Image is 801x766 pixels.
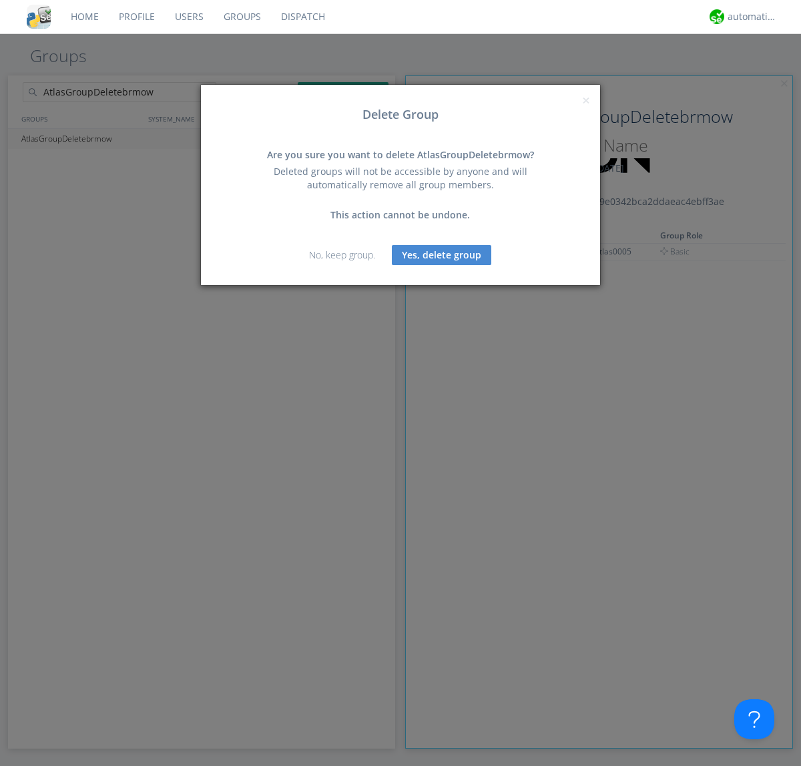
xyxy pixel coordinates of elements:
[257,165,544,192] div: Deleted groups will not be accessible by anyone and will automatically remove all group members.
[257,148,544,162] div: Are you sure you want to delete AtlasGroupDeletebrmow?
[211,108,590,122] h3: Delete Group
[27,5,51,29] img: cddb5a64eb264b2086981ab96f4c1ba7
[392,245,491,265] button: Yes, delete group
[309,248,375,261] a: No, keep group.
[728,10,778,23] div: automation+atlas
[710,9,724,24] img: d2d01cd9b4174d08988066c6d424eccd
[582,91,590,110] span: ×
[257,208,544,222] div: This action cannot be undone.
